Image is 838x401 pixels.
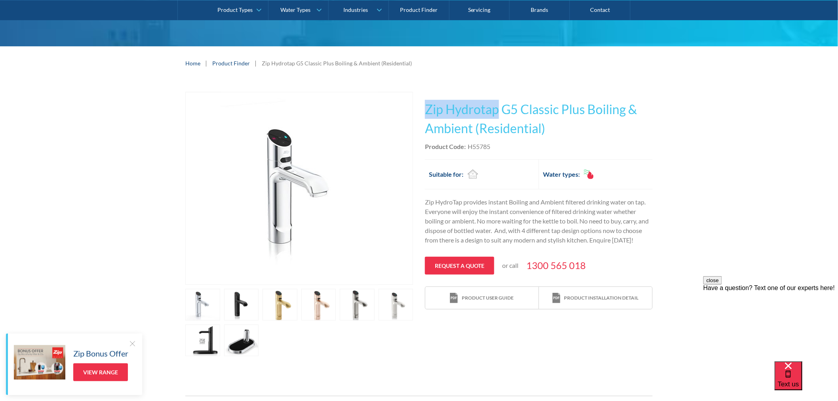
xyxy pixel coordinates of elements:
[262,59,412,67] div: Zip Hydrotap G5 Classic Plus Boiling & Ambient (Residential)
[543,170,580,179] h2: Water types:
[204,58,208,68] div: |
[224,325,259,356] a: open lightbox
[425,287,539,309] a: print iconProduct user guide
[343,6,368,13] div: Industries
[539,287,652,309] a: print iconProduct installation detail
[185,59,200,67] a: Home
[254,58,258,68] div: |
[340,289,375,321] a: open lightbox
[526,258,586,273] a: 1300 565 018
[425,257,494,275] a: Request a quote
[429,170,463,179] h2: Suitable for:
[301,289,336,321] a: open lightbox
[425,100,653,138] h1: Zip Hydrotap G5 Classic Plus Boiling & Ambient (Residential)
[185,325,220,356] a: open lightbox
[185,92,413,285] a: open lightbox
[73,348,128,359] h5: Zip Bonus Offer
[425,197,653,245] p: Zip HydroTap provides instant Boiling and Ambient filtered drinking water on tap. Everyone will e...
[212,59,250,67] a: Product Finder
[217,6,253,13] div: Product Types
[263,289,297,321] a: open lightbox
[564,294,639,302] div: Product installation detail
[73,363,128,381] a: View Range
[425,143,466,150] strong: Product Code:
[703,276,838,371] iframe: podium webchat widget prompt
[185,289,220,321] a: open lightbox
[280,6,310,13] div: Water Types
[221,92,378,285] img: Zip Hydrotap G5 Classic Plus Boiling & Ambient (Residential)
[552,293,560,304] img: print icon
[462,294,514,302] div: Product user guide
[379,289,413,321] a: open lightbox
[14,345,65,380] img: Zip Bonus Offer
[468,142,490,151] div: H55785
[775,361,838,401] iframe: podium webchat widget bubble
[502,261,518,270] p: or call
[450,293,458,304] img: print icon
[224,289,259,321] a: open lightbox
